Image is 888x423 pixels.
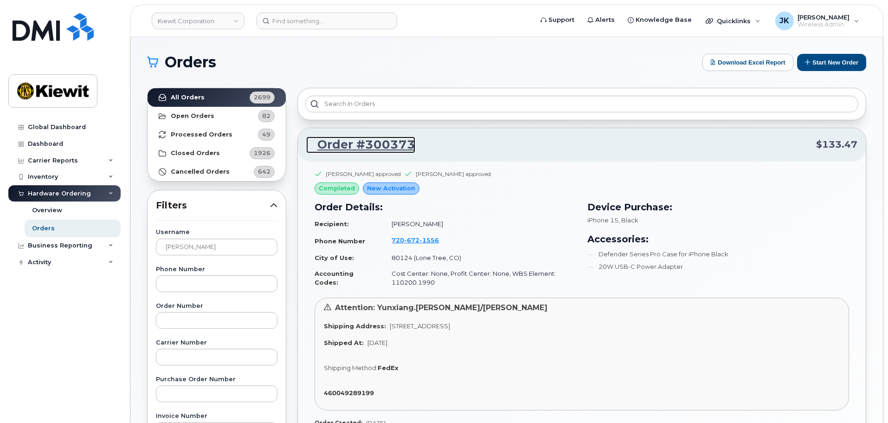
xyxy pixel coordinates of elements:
[797,54,866,71] button: Start New Order
[419,236,439,244] span: 1556
[324,364,378,371] span: Shipping Method:
[262,111,270,120] span: 82
[383,216,576,232] td: [PERSON_NAME]
[254,149,270,157] span: 1926
[171,94,205,101] strong: All Orders
[335,303,547,312] span: Attention: Yunxiang.[PERSON_NAME]/[PERSON_NAME]
[171,131,232,138] strong: Processed Orders
[404,236,419,244] span: 672
[587,250,849,259] li: Defender Series Pro Case for iPhone Black
[254,93,270,102] span: 2699
[156,229,277,235] label: Username
[315,254,354,261] strong: City of Use:
[324,389,378,397] a: 460049289199
[702,54,793,71] button: Download Excel Report
[156,267,277,273] label: Phone Number
[148,163,286,181] a: Cancelled Orders642
[416,170,491,178] div: [PERSON_NAME] approved
[171,150,220,157] strong: Closed Orders
[156,413,277,419] label: Invoice Number
[156,340,277,346] label: Carrier Number
[378,364,399,371] strong: FedEx
[148,144,286,163] a: Closed Orders1926
[148,125,286,144] a: Processed Orders49
[315,200,576,214] h3: Order Details:
[618,216,638,224] span: , Black
[315,220,349,228] strong: Recipient:
[324,389,374,397] strong: 460049289199
[156,199,270,212] span: Filters
[148,107,286,125] a: Open Orders82
[390,322,450,330] span: [STREET_ADDRESS]
[165,55,216,69] span: Orders
[383,250,576,266] td: 80124 (Lone Tree, CO)
[587,200,849,214] h3: Device Purchase:
[315,237,365,245] strong: Phone Number
[315,270,354,286] strong: Accounting Codes:
[367,339,387,346] span: [DATE]
[171,168,230,176] strong: Cancelled Orders
[306,137,415,153] a: Order #300373
[392,236,439,244] span: 720
[816,138,857,151] span: $133.47
[148,88,286,107] a: All Orders2699
[326,170,401,178] div: [PERSON_NAME] approved
[587,232,849,246] h3: Accessories:
[156,303,277,309] label: Order Number
[383,266,576,290] td: Cost Center: None, Profit Center: None, WBS Element: 110200.1990
[324,322,386,330] strong: Shipping Address:
[319,184,355,193] span: completed
[392,236,450,244] a: 7206721556
[587,262,849,271] li: 20W USB-C Power Adapter
[587,216,618,224] span: iPhone 15
[258,167,270,176] span: 642
[324,339,364,346] strong: Shipped At:
[367,184,415,193] span: New Activation
[262,130,270,139] span: 49
[848,383,881,416] iframe: Messenger Launcher
[156,377,277,383] label: Purchase Order Number
[305,96,858,112] input: Search in orders
[171,112,214,120] strong: Open Orders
